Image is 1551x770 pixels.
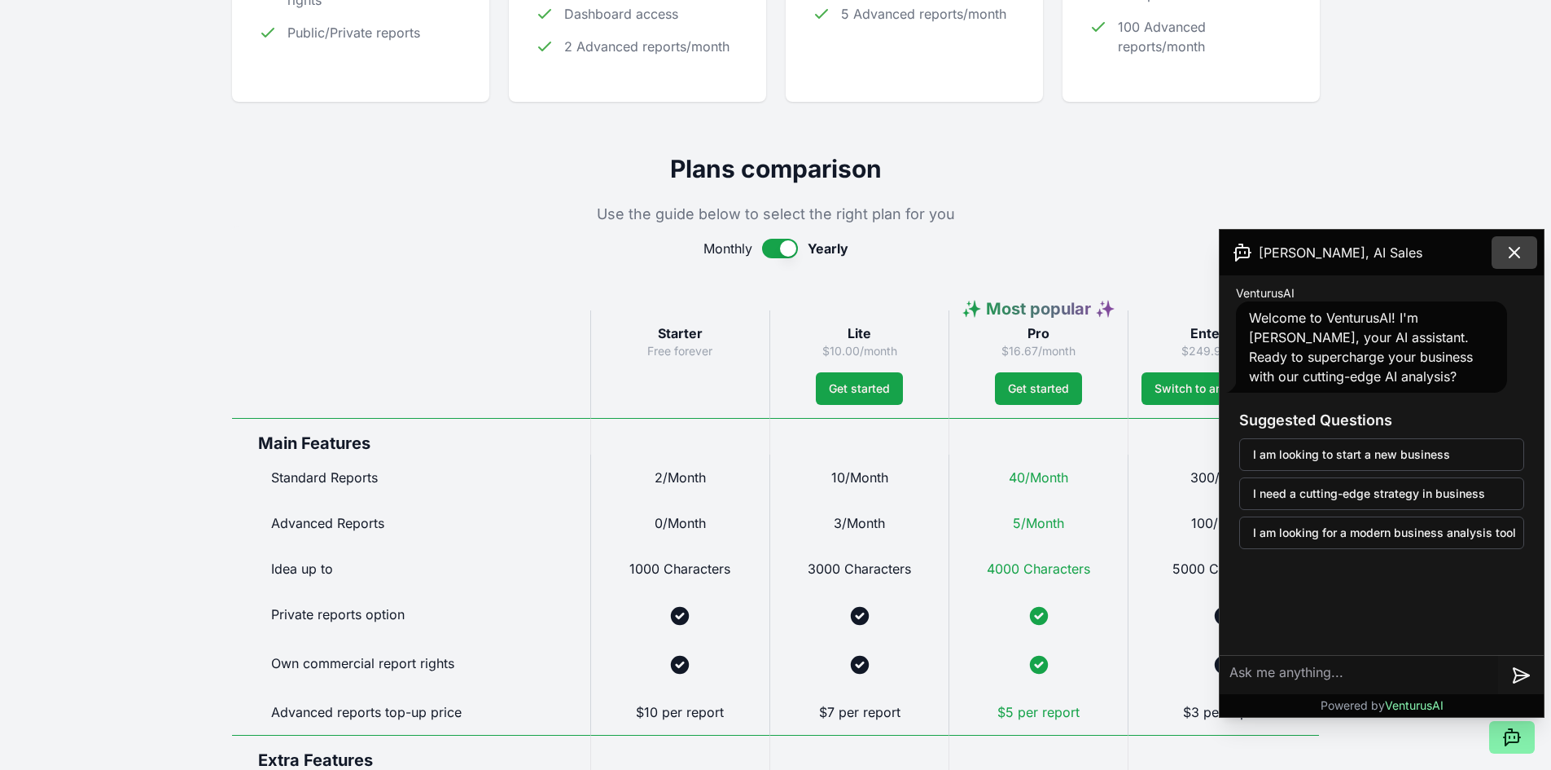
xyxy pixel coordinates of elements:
[1249,310,1473,385] span: Welcome to VenturusAI! I'm [PERSON_NAME], your AI assistant. Ready to supercharge your business w...
[1009,469,1068,486] span: 40/Month
[1141,372,1306,405] a: Switch to an organization
[1141,343,1306,359] p: $249.99/month
[1118,17,1294,56] span: 100 Advanced reports/month
[1259,243,1422,262] span: [PERSON_NAME], AI Sales
[1385,698,1444,712] span: VenturusAI
[232,689,590,735] div: Advanced reports top-up price
[1008,381,1069,397] span: Get started
[629,561,730,577] span: 1000 Characters
[816,372,903,405] button: Get started
[1141,323,1306,343] h3: Enterprise
[1190,469,1258,486] span: 300/Month
[564,4,678,24] span: Dashboard access
[831,469,888,486] span: 10/Month
[1239,517,1524,549] button: I am looking for a modern business analysis tool
[962,323,1115,343] h3: Pro
[1191,515,1256,531] span: 100/Month
[232,592,590,640] div: Private reports option
[1239,477,1524,510] button: I need a cutting-edge strategy in business
[783,343,935,359] p: $10.00/month
[636,704,724,720] span: $10 per report
[232,418,590,455] div: Main Features
[995,372,1082,405] button: Get started
[962,299,1115,319] span: ✨ Most popular ✨
[564,37,729,56] span: 2 Advanced reports/month
[808,239,848,258] span: Yearly
[1183,704,1265,720] span: $3 per report
[232,455,590,500] div: Standard Reports
[604,323,756,343] h3: Starter
[841,4,1006,24] span: 5 Advanced reports/month
[808,561,911,577] span: 3000 Characters
[232,154,1320,183] h2: Plans comparison
[997,704,1080,720] span: $5 per report
[232,546,590,592] div: Idea up to
[1013,515,1064,531] span: 5/Month
[703,239,752,258] span: Monthly
[829,381,890,397] span: Get started
[783,323,935,343] h3: Lite
[1239,438,1524,471] button: I am looking to start a new business
[604,343,756,359] p: Free forever
[1239,409,1524,432] h3: Suggested Questions
[655,515,706,531] span: 0/Month
[962,343,1115,359] p: $16.67/month
[987,561,1090,577] span: 4000 Characters
[232,500,590,546] div: Advanced Reports
[232,203,1320,226] p: Use the guide below to select the right plan for you
[232,640,590,689] div: Own commercial report rights
[1172,561,1276,577] span: 5000 Characters
[287,23,420,42] span: Public/Private reports
[834,515,885,531] span: 3/Month
[1321,697,1444,714] p: Powered by
[819,704,900,720] span: $7 per report
[1236,285,1295,301] span: VenturusAI
[655,469,706,486] span: 2/Month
